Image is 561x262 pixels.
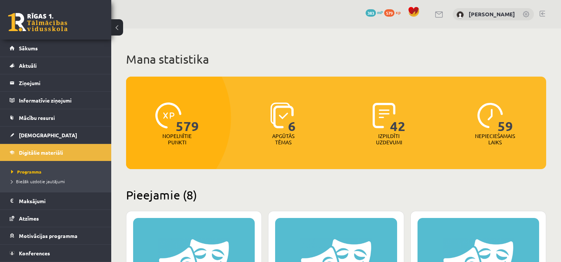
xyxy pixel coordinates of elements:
[10,210,102,227] a: Atzīmes
[384,9,395,17] span: 579
[366,9,383,15] a: 383 mP
[19,132,77,138] span: [DEMOGRAPHIC_DATA]
[10,227,102,244] a: Motivācijas programma
[11,178,65,184] span: Biežāk uzdotie jautājumi
[19,114,55,121] span: Mācību resursi
[162,133,192,145] p: Nopelnītie punkti
[10,57,102,74] a: Aktuāli
[19,74,102,91] legend: Ziņojumi
[10,127,102,144] a: [DEMOGRAPHIC_DATA]
[373,103,396,128] img: icon-completed-tasks-ad58ae20a441b2904462921112bc710f1caf180af7a3daa7317a5a94f2d26646.svg
[10,74,102,91] a: Ziņojumi
[19,92,102,109] legend: Informatīvie ziņojumi
[176,103,199,133] span: 579
[19,250,50,256] span: Konferences
[126,188,546,202] h2: Pieejamie (8)
[374,133,403,145] p: Izpildīti uzdevumi
[396,9,400,15] span: xp
[10,40,102,57] a: Sākums
[10,92,102,109] a: Informatīvie ziņojumi
[19,149,63,156] span: Digitālie materiāli
[155,103,181,128] img: icon-xp-0682a9bc20223a9ccc6f5883a126b849a74cddfe5390d2b41b4391c66f2066e7.svg
[19,192,102,209] legend: Maksājumi
[390,103,406,133] span: 42
[366,9,376,17] span: 383
[498,103,513,133] span: 59
[377,9,383,15] span: mP
[288,103,296,133] span: 6
[477,103,503,128] img: icon-clock-7be60019b62300814b6bd22b8e044499b485619524d84068768e800edab66f18.svg
[456,11,464,19] img: Ance Āboliņa
[10,192,102,209] a: Maksājumi
[8,13,67,31] a: Rīgas 1. Tālmācības vidusskola
[10,144,102,161] a: Digitālie materiāli
[11,168,104,175] a: Programma
[19,215,39,222] span: Atzīmes
[269,133,298,145] p: Apgūtās tēmas
[10,245,102,262] a: Konferences
[126,52,546,67] h1: Mana statistika
[11,178,104,185] a: Biežāk uzdotie jautājumi
[475,133,515,145] p: Nepieciešamais laiks
[270,103,294,128] img: icon-learned-topics-4a711ccc23c960034f471b6e78daf4a3bad4a20eaf4de84257b87e66633f6470.svg
[384,9,404,15] a: 579 xp
[19,232,77,239] span: Motivācijas programma
[11,169,42,175] span: Programma
[19,45,38,51] span: Sākums
[10,109,102,126] a: Mācību resursi
[469,10,515,18] a: [PERSON_NAME]
[19,62,37,69] span: Aktuāli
